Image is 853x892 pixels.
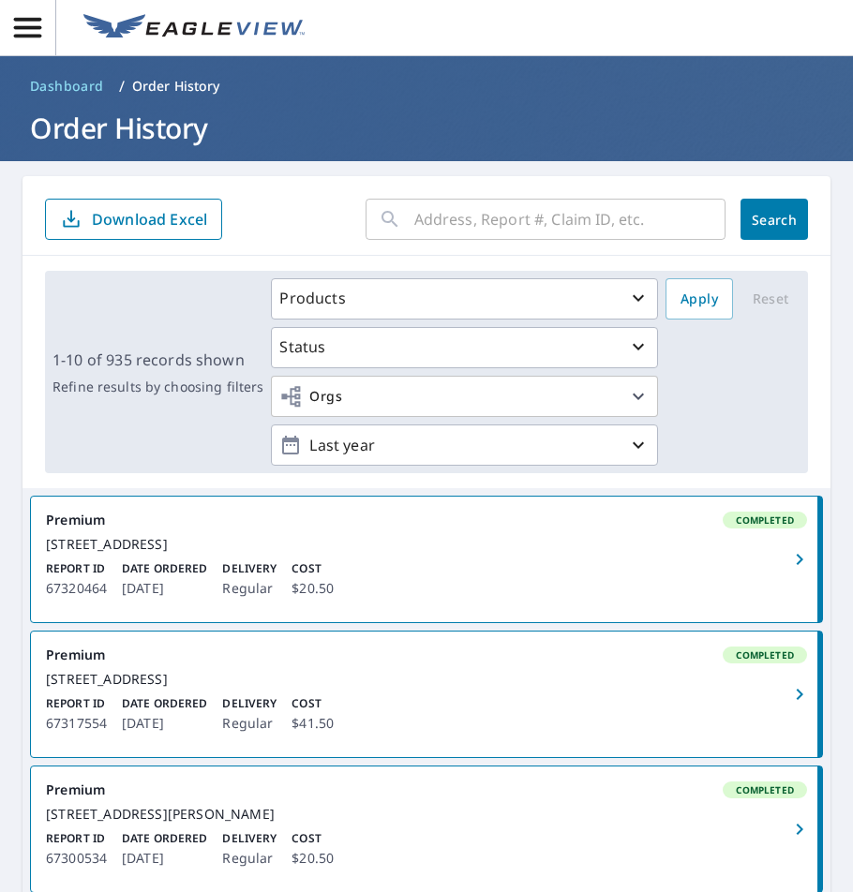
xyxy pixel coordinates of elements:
li: / [119,75,125,97]
a: PremiumCompleted[STREET_ADDRESS]Report ID67317554Date Ordered[DATE]DeliveryRegularCost$41.50 [31,632,822,757]
a: PremiumCompleted[STREET_ADDRESS][PERSON_NAME]Report ID67300534Date Ordered[DATE]DeliveryRegularCo... [31,766,822,892]
a: EV Logo [72,3,316,53]
p: 67317554 [46,712,107,735]
p: [DATE] [122,577,207,600]
span: Dashboard [30,77,104,96]
div: Premium [46,781,807,798]
a: PremiumCompleted[STREET_ADDRESS]Report ID67320464Date Ordered[DATE]DeliveryRegularCost$20.50 [31,497,822,622]
div: Premium [46,647,807,663]
button: Status [271,327,658,368]
p: Cost [292,830,334,847]
p: Report ID [46,695,107,712]
p: Date Ordered [122,695,207,712]
span: Completed [725,513,805,527]
p: Report ID [46,830,107,847]
p: 67300534 [46,847,107,870]
button: Download Excel [45,199,222,240]
p: $41.50 [292,712,334,735]
a: Dashboard [22,71,112,101]
p: 67320464 [46,577,107,600]
span: Apply [681,288,718,311]
p: Cost [292,695,334,712]
span: Completed [725,783,805,796]
input: Address, Report #, Claim ID, etc. [414,193,726,245]
p: Delivery [222,560,277,577]
p: Report ID [46,560,107,577]
div: [STREET_ADDRESS][PERSON_NAME] [46,806,807,823]
nav: breadcrumb [22,71,831,101]
p: [DATE] [122,847,207,870]
p: Date Ordered [122,560,207,577]
p: Delivery [222,830,277,847]
div: [STREET_ADDRESS] [46,671,807,688]
p: Date Ordered [122,830,207,847]
div: [STREET_ADDRESS] [46,536,807,553]
span: Search [756,211,793,229]
p: Regular [222,847,277,870]
p: Order History [132,77,220,96]
h1: Order History [22,109,831,147]
p: Regular [222,577,277,600]
p: $20.50 [292,577,334,600]
p: 1-10 of 935 records shown [52,349,263,371]
span: Completed [725,648,805,662]
p: Regular [222,712,277,735]
button: Search [741,199,808,240]
button: Products [271,278,658,320]
p: Refine results by choosing filters [52,379,263,395]
button: Orgs [271,376,658,417]
p: Products [279,287,345,309]
p: Cost [292,560,334,577]
img: EV Logo [83,14,305,42]
p: Last year [302,429,627,462]
p: Status [279,335,325,358]
button: Apply [666,278,733,320]
span: Orgs [279,385,342,409]
p: Delivery [222,695,277,712]
p: [DATE] [122,712,207,735]
p: $20.50 [292,847,334,870]
div: Premium [46,512,807,528]
p: Download Excel [92,209,207,230]
button: Last year [271,424,658,466]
